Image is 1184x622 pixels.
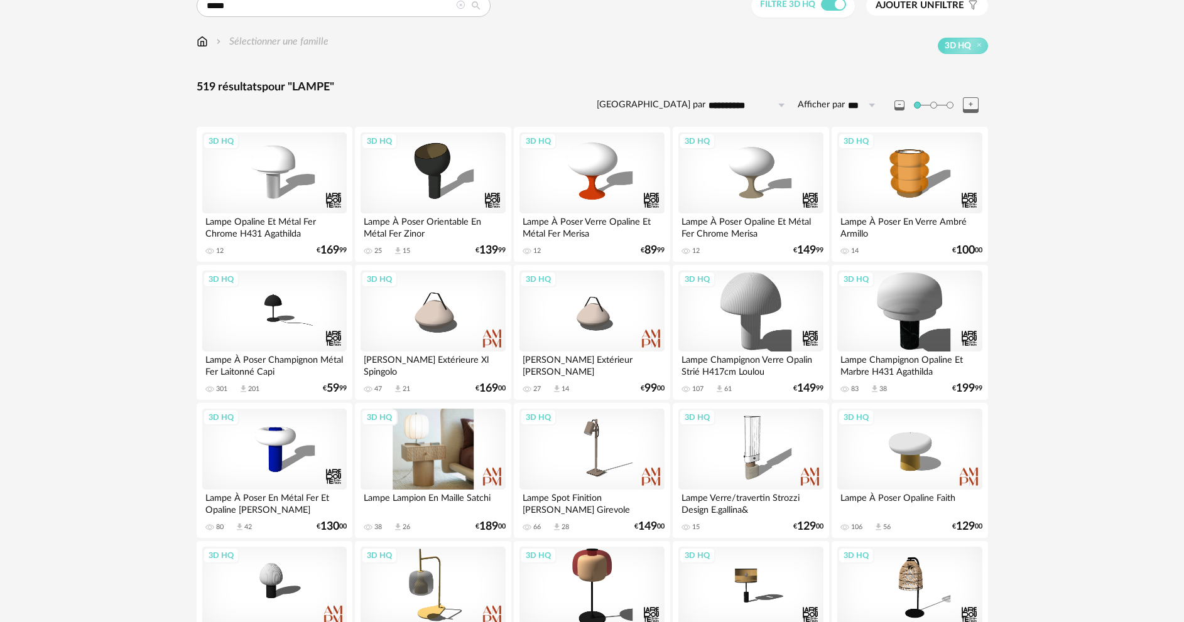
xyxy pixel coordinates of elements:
div: € 99 [317,246,347,255]
span: Ajouter un [876,1,935,10]
a: 3D HQ Lampe Champignon Opaline Et Marbre H431 Agathilda 83 Download icon 38 €19999 [832,265,987,400]
div: 80 [216,523,224,532]
div: 21 [403,385,410,394]
img: svg+xml;base64,PHN2ZyB3aWR0aD0iMTYiIGhlaWdodD0iMTYiIHZpZXdCb3g9IjAgMCAxNiAxNiIgZmlsbD0ibm9uZSIgeG... [214,35,224,49]
div: € 00 [952,522,982,531]
div: 12 [692,247,700,255]
div: 3D HQ [203,133,239,149]
div: 56 [883,523,891,532]
div: Lampe Opaline Et Métal Fer Chrome H431 Agathilda [202,213,347,239]
div: Lampe Champignon Verre Opalin Strié H417cm Loulou [678,351,823,377]
a: 3D HQ Lampe Spot Finition [PERSON_NAME] Girevole 66 Download icon 28 €14900 [514,403,670,539]
span: 3D HQ [945,40,971,51]
div: 3D HQ [838,133,874,149]
span: pour "LAMPE" [262,82,334,93]
div: € 00 [317,522,347,531]
a: 3D HQ Lampe À Poser Opaline Et Métal Fer Chrome Merisa 12 €14999 [673,127,828,262]
div: 3D HQ [520,409,557,426]
div: 3D HQ [520,547,557,564]
div: 83 [851,385,859,394]
div: € 99 [641,246,665,255]
span: Download icon [552,522,562,532]
div: 12 [216,247,224,255]
div: Lampe Lampion En Maille Satchi [361,490,505,515]
div: 3D HQ [679,547,715,564]
div: € 99 [952,384,982,393]
div: 66 [533,523,541,532]
div: 3D HQ [838,271,874,287]
div: € 99 [475,246,506,255]
div: 3D HQ [361,409,398,426]
span: Download icon [393,522,403,532]
span: Download icon [235,522,244,532]
div: 47 [374,385,382,394]
span: 89 [644,246,657,255]
span: Download icon [715,384,724,394]
a: 3D HQ Lampe À Poser En Verre Ambré Armillo 14 €10000 [832,127,987,262]
div: 38 [879,385,887,394]
div: € 99 [793,384,823,393]
div: 27 [533,385,541,394]
div: 3D HQ [838,409,874,426]
div: € 99 [323,384,347,393]
div: 3D HQ [520,271,557,287]
div: € 00 [952,246,982,255]
a: 3D HQ [PERSON_NAME] Extérieur [PERSON_NAME] 27 Download icon 14 €9900 [514,265,670,400]
div: 38 [374,523,382,532]
a: 3D HQ Lampe Champignon Verre Opalin Strié H417cm Loulou 107 Download icon 61 €14999 [673,265,828,400]
a: 3D HQ Lampe À Poser Orientable En Métal Fer Zinor 25 Download icon 15 €13999 [355,127,511,262]
span: 149 [638,522,657,531]
div: 3D HQ [679,271,715,287]
div: Lampe Spot Finition [PERSON_NAME] Girevole [519,490,664,515]
label: [GEOGRAPHIC_DATA] par [597,99,705,111]
a: 3D HQ Lampe Lampion En Maille Satchi 38 Download icon 26 €18900 [355,403,511,539]
a: 3D HQ Lampe À Poser Opaline Faith 106 Download icon 56 €12900 [832,403,987,539]
div: 3D HQ [838,547,874,564]
a: 3D HQ Lampe Verre/travertin Strozzi Design E.gallina& 15 €12900 [673,403,828,539]
div: 107 [692,385,703,394]
a: 3D HQ Lampe À Poser Champignon Métal Fer Laitonné Capi 301 Download icon 201 €5999 [197,265,352,400]
span: Download icon [870,384,879,394]
img: svg+xml;base64,PHN2ZyB3aWR0aD0iMTYiIGhlaWdodD0iMTciIHZpZXdCb3g9IjAgMCAxNiAxNyIgZmlsbD0ibm9uZSIgeG... [197,35,208,49]
div: 201 [248,385,259,394]
a: 3D HQ Lampe À Poser Verre Opaline Et Métal Fer Merisa 12 €8999 [514,127,670,262]
div: 15 [692,523,700,532]
div: 25 [374,247,382,255]
span: 189 [479,522,498,531]
div: € 00 [475,384,506,393]
span: 169 [320,246,339,255]
div: 519 résultats [197,80,988,95]
div: 42 [244,523,252,532]
div: 26 [403,523,410,532]
div: [PERSON_NAME] Extérieur [PERSON_NAME] [519,351,664,377]
div: Lampe À Poser Orientable En Métal Fer Zinor [361,213,505,239]
a: 3D HQ Lampe À Poser En Métal Fer Et Opaline [PERSON_NAME] 80 Download icon 42 €13000 [197,403,352,539]
span: 149 [797,384,816,393]
div: 301 [216,385,227,394]
a: 3D HQ Lampe Opaline Et Métal Fer Chrome H431 Agathilda 12 €16999 [197,127,352,262]
span: 59 [327,384,339,393]
span: 169 [479,384,498,393]
span: 99 [644,384,657,393]
label: Afficher par [798,99,845,111]
div: Lampe À Poser Champignon Métal Fer Laitonné Capi [202,351,347,377]
div: Lampe À Poser Opaline Et Métal Fer Chrome Merisa [678,213,823,239]
span: 100 [956,246,975,255]
div: [PERSON_NAME] Extérieure Xl Spingolo [361,351,505,377]
div: € 99 [793,246,823,255]
div: 15 [403,247,410,255]
div: 3D HQ [361,271,398,287]
div: Sélectionner une famille [214,35,329,49]
span: Download icon [874,522,883,532]
div: Lampe À Poser En Verre Ambré Armillo [837,213,982,239]
span: Download icon [239,384,248,394]
div: 3D HQ [361,547,398,564]
div: 3D HQ [203,409,239,426]
div: 14 [851,247,859,255]
div: Lampe Verre/travertin Strozzi Design E.gallina& [678,490,823,515]
div: 61 [724,385,732,394]
div: 3D HQ [203,271,239,287]
span: 129 [956,522,975,531]
span: 199 [956,384,975,393]
div: € 00 [793,522,823,531]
